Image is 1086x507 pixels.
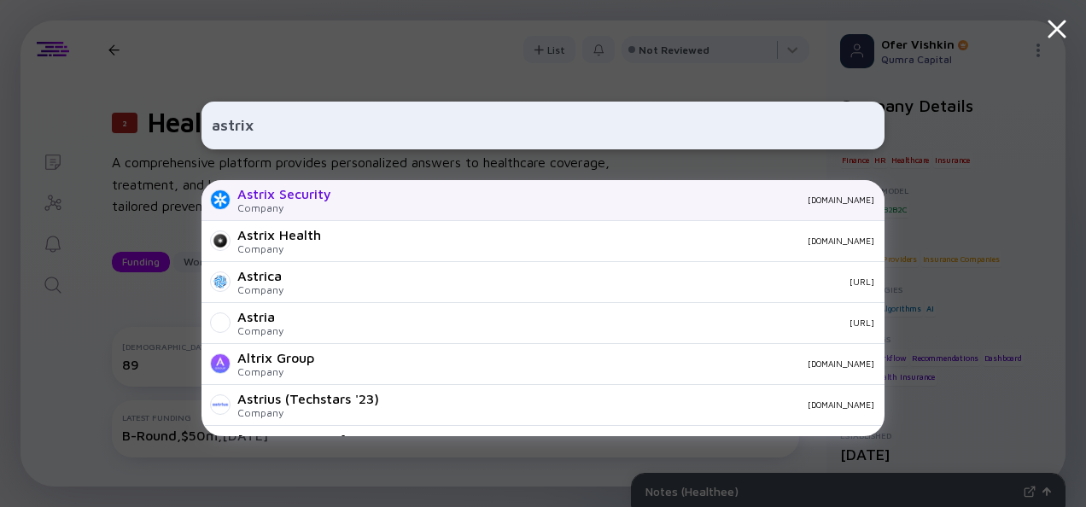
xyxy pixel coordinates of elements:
div: Astria [237,309,283,324]
div: Astrix Health [237,227,321,242]
div: Astrix Security [237,186,331,201]
input: Search Company or Investor... [212,110,874,141]
div: [DOMAIN_NAME] [393,399,874,410]
div: [URL] [297,318,874,328]
div: Company [237,365,314,378]
div: Astrius (Techstars '23) [237,391,379,406]
div: Company [237,242,321,255]
div: [PERSON_NAME] [237,432,346,447]
div: Altrix Group [237,350,314,365]
div: Company [237,201,331,214]
div: Company [237,406,379,419]
div: [DOMAIN_NAME] [345,195,874,205]
div: Company [237,324,283,337]
div: Astrica [237,268,283,283]
div: Company [237,283,283,296]
div: [URL] [297,277,874,287]
div: [DOMAIN_NAME] [335,236,874,246]
div: [DOMAIN_NAME] [328,358,874,369]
